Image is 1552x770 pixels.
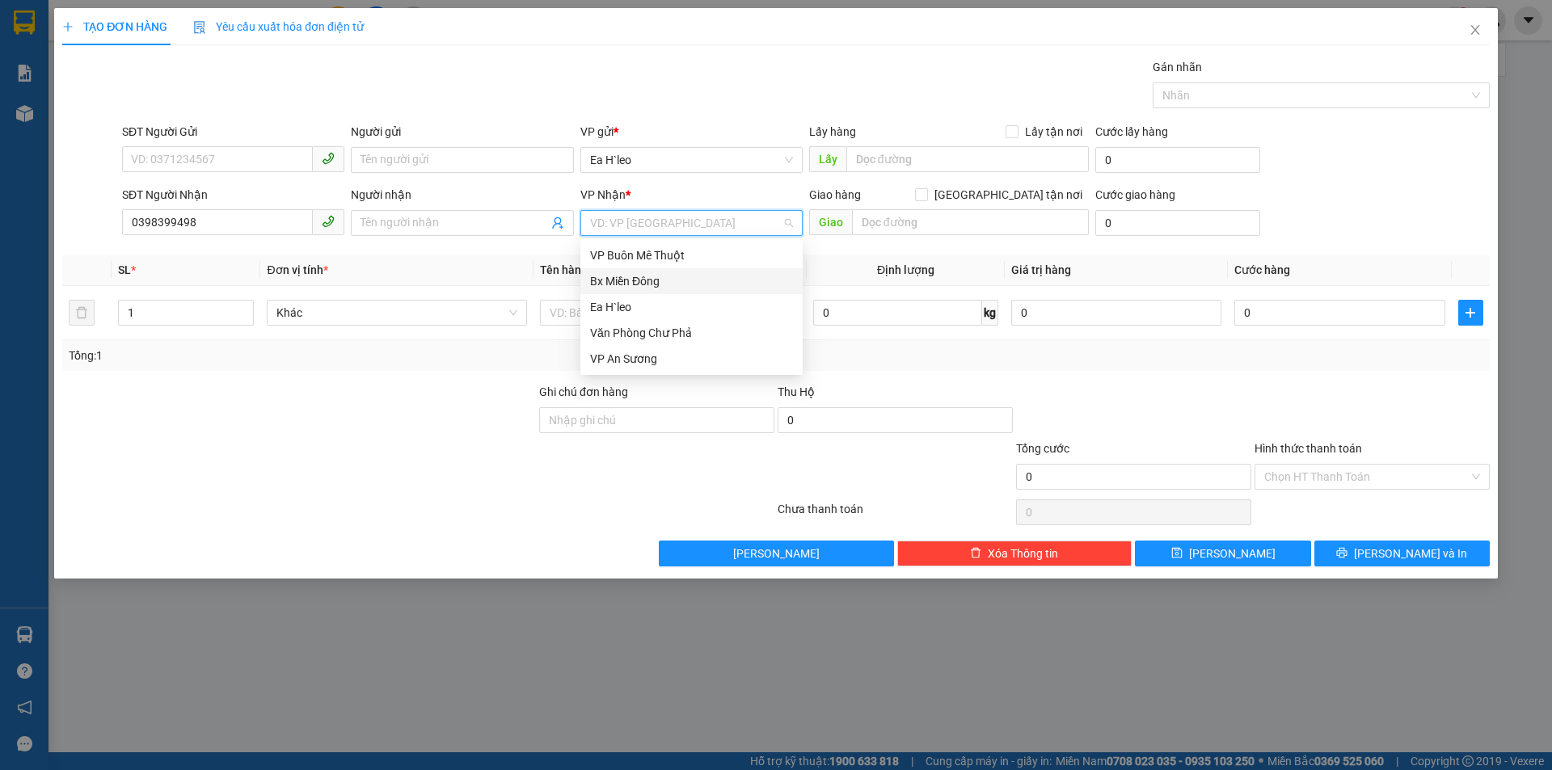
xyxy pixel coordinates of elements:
div: SĐT Người Gửi [122,123,344,141]
span: Giao hàng [809,188,861,201]
span: Cước hàng [1234,263,1290,276]
button: plus [1458,300,1483,326]
span: [PERSON_NAME] và In [1354,545,1467,562]
span: Lấy [809,146,846,172]
img: icon [193,21,206,34]
span: Lấy hàng [809,125,856,138]
input: Ghi chú đơn hàng [539,407,774,433]
div: Bx Miền Đông [580,268,803,294]
div: Ea H`leo [580,294,803,320]
label: Cước lấy hàng [1095,125,1168,138]
span: save [1171,547,1183,560]
div: VP gửi [580,123,803,141]
div: Chưa thanh toán [776,500,1014,528]
label: Ghi chú đơn hàng [539,385,628,398]
label: Cước giao hàng [1095,188,1175,201]
span: Định lượng [877,263,934,276]
div: Bx Miền Đông [590,272,793,290]
span: delete [970,547,981,560]
input: 0 [1011,300,1221,326]
div: Người gửi [351,123,573,141]
div: Người nhận [351,186,573,204]
span: Ea H`leo [590,148,793,172]
span: TẠO ĐƠN HÀNG [62,20,167,33]
input: Dọc đường [852,209,1089,235]
div: SĐT Người Nhận [122,186,344,204]
span: Thu Hộ [778,385,815,398]
span: Yêu cầu xuất hóa đơn điện tử [193,20,364,33]
button: save[PERSON_NAME] [1135,541,1310,566]
div: VP An Sương [590,350,793,368]
span: Tổng cước [1016,442,1069,455]
div: VP Buôn Mê Thuột [590,246,793,264]
input: Cước lấy hàng [1095,147,1260,173]
div: VP An Sương [580,346,803,372]
input: Dọc đường [846,146,1089,172]
span: Đơn vị tính [267,263,327,276]
div: VP Buôn Mê Thuột [580,242,803,268]
span: VP Nhận [580,188,626,201]
span: phone [322,152,335,165]
span: [PERSON_NAME] [1189,545,1276,562]
span: kg [982,300,998,326]
button: printer[PERSON_NAME] và In [1314,541,1490,566]
span: [GEOGRAPHIC_DATA] tận nơi [928,186,1089,204]
span: user-add [551,217,564,229]
button: Close [1453,8,1498,53]
span: close [1469,23,1482,36]
label: Gán nhãn [1153,61,1202,74]
div: Văn Phòng Chư Phả [590,324,793,342]
span: printer [1336,547,1347,560]
span: plus [62,21,74,32]
span: Tên hàng [540,263,588,276]
span: [PERSON_NAME] [733,545,820,562]
span: Giao [809,209,852,235]
span: phone [322,215,335,228]
span: Xóa Thông tin [988,545,1058,562]
button: deleteXóa Thông tin [897,541,1132,566]
button: delete [69,300,95,326]
input: Cước giao hàng [1095,210,1260,236]
div: Văn Phòng Chư Phả [580,320,803,346]
span: SL [118,263,131,276]
span: Khác [276,301,517,325]
span: Lấy tận nơi [1018,123,1089,141]
input: VD: Bàn, Ghế [540,300,800,326]
label: Hình thức thanh toán [1255,442,1362,455]
span: plus [1459,306,1482,319]
div: Tổng: 1 [69,347,599,364]
span: Giá trị hàng [1011,263,1071,276]
div: Ea H`leo [590,298,793,316]
button: [PERSON_NAME] [659,541,894,566]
